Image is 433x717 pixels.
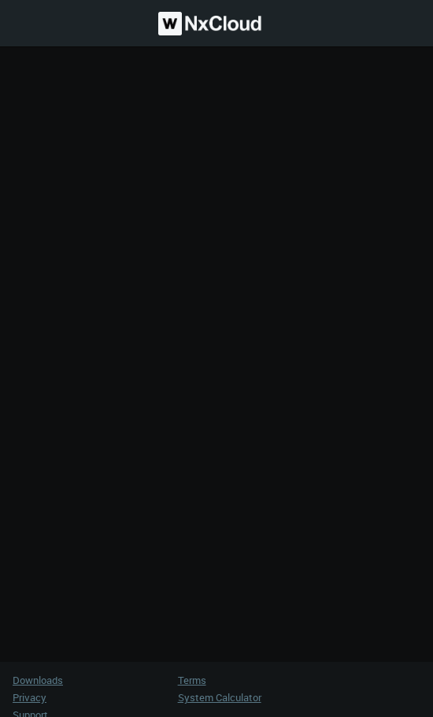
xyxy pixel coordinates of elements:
[13,690,46,704] a: Privacy
[13,673,63,687] a: Downloads
[178,690,261,704] a: System Calculator
[178,673,206,687] a: Terms
[158,12,262,35] img: Nx Cloud logo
